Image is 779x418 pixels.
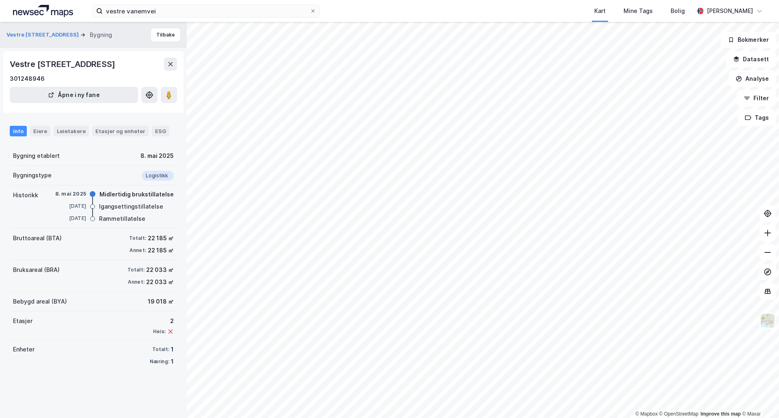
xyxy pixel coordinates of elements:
div: Bruksareal (BRA) [13,265,60,275]
div: [DATE] [54,215,86,222]
div: Midlertidig brukstillatelse [99,190,174,199]
div: 8. mai 2025 [54,190,86,198]
div: Bebygd areal (BYA) [13,297,67,306]
div: Heis: [153,328,166,335]
div: 22 033 ㎡ [146,265,174,275]
div: 2 [153,316,174,326]
div: Eiere [30,126,50,136]
div: 22 033 ㎡ [146,277,174,287]
button: Tags [738,110,776,126]
div: Totalt: [129,235,146,241]
button: Bokmerker [721,32,776,48]
div: Leietakere [54,126,89,136]
div: 19 018 ㎡ [148,297,174,306]
iframe: Chat Widget [738,379,779,418]
a: Mapbox [635,411,658,417]
div: 1 [171,345,174,354]
button: Tilbake [151,28,180,41]
div: Bolig [671,6,685,16]
div: Bruttoareal (BTA) [13,233,62,243]
div: [PERSON_NAME] [707,6,753,16]
a: OpenStreetMap [659,411,699,417]
div: [DATE] [54,203,86,210]
div: Historikk [13,190,38,200]
div: Annet: [129,247,146,254]
div: Vestre [STREET_ADDRESS] [10,58,117,71]
div: Bygning etablert [13,151,60,161]
div: Enheter [13,345,35,354]
div: 301248946 [10,74,45,84]
button: Analyse [729,71,776,87]
div: Info [10,126,27,136]
div: ESG [152,126,169,136]
div: Kart [594,6,606,16]
a: Improve this map [701,411,741,417]
button: Åpne i ny fane [10,87,138,103]
div: Etasjer og enheter [95,127,145,135]
div: Etasjer [13,316,32,326]
div: Rammetillatelse [99,214,145,224]
button: Filter [737,90,776,106]
div: Bygning [90,30,112,40]
div: Annet: [128,279,145,285]
div: 22 185 ㎡ [148,246,174,255]
div: Næring: [150,358,169,365]
img: Z [760,313,775,328]
button: Datasett [726,51,776,67]
button: Vestre [STREET_ADDRESS] [6,31,80,39]
img: logo.a4113a55bc3d86da70a041830d287a7e.svg [13,5,73,17]
div: 8. mai 2025 [140,151,174,161]
div: 1 [171,357,174,366]
div: Totalt: [127,267,145,273]
input: Søk på adresse, matrikkel, gårdeiere, leietakere eller personer [103,5,310,17]
div: Mine Tags [624,6,653,16]
div: Bygningstype [13,170,52,180]
div: 22 185 ㎡ [148,233,174,243]
div: Totalt: [152,346,169,353]
div: Igangsettingstillatelse [99,202,163,211]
